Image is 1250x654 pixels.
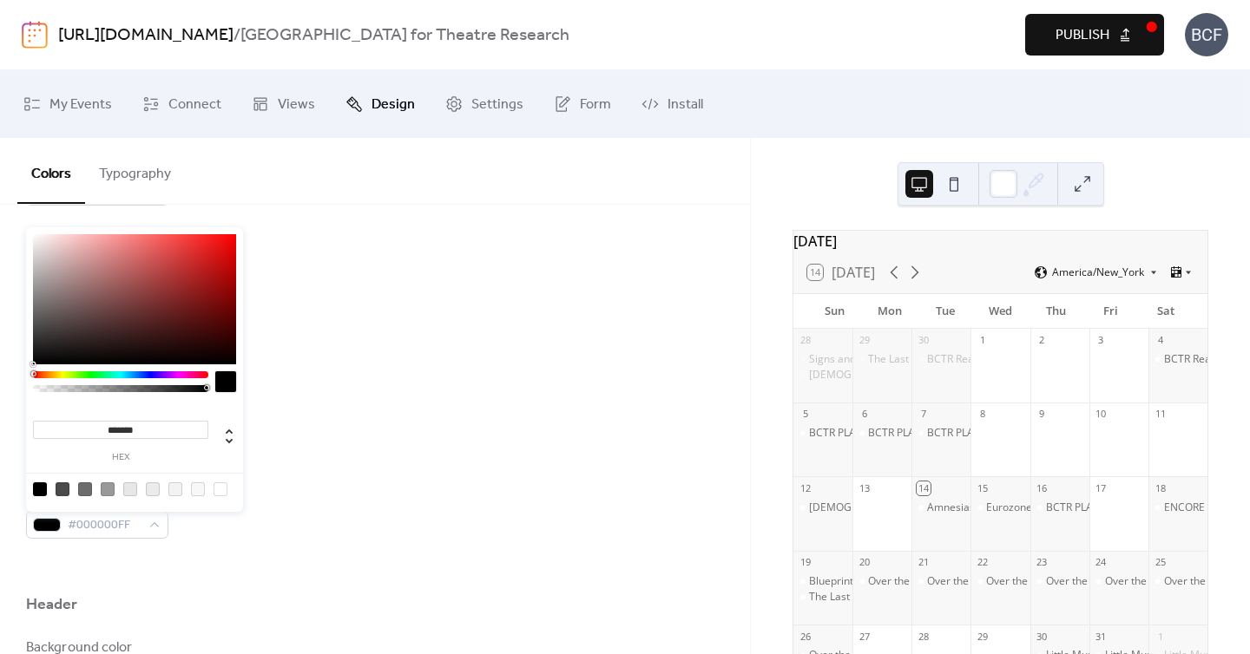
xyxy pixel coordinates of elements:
[1030,574,1089,589] div: Over the Moon [Brooklyn]
[1095,481,1108,494] div: 17
[234,19,240,52] b: /
[278,91,315,119] span: Views
[793,574,852,589] div: Blueprint FIRST DRAFT
[1095,408,1108,421] div: 10
[1052,267,1144,278] span: America/New_York
[917,408,930,421] div: 7
[1138,294,1194,329] div: Sat
[1154,408,1167,421] div: 11
[809,352,1016,367] div: Signs and Wonders [[GEOGRAPHIC_DATA]]
[799,334,812,347] div: 28
[799,630,812,643] div: 26
[858,334,871,347] div: 29
[976,408,989,421] div: 8
[1036,630,1049,643] div: 30
[628,77,716,131] a: Install
[1148,500,1207,515] div: ENCORE SCREENING Amnesiascope: The Unknown (via Bob Dylan)
[1036,481,1049,494] div: 16
[580,91,611,119] span: Form
[129,77,234,131] a: Connect
[1028,294,1083,329] div: Thu
[372,91,415,119] span: Design
[1095,630,1108,643] div: 31
[332,77,428,131] a: Design
[793,368,852,383] div: Epiphanies
[1095,556,1108,569] div: 24
[101,482,115,496] div: rgb(153, 153, 153)
[976,556,989,569] div: 22
[858,630,871,643] div: 27
[1036,334,1049,347] div: 2
[78,482,92,496] div: rgb(108, 108, 108)
[168,91,221,119] span: Connect
[10,77,125,131] a: My Events
[858,408,871,421] div: 6
[1089,574,1148,589] div: Over the Moon [Brooklyn]
[1095,334,1108,347] div: 3
[240,19,569,52] b: [GEOGRAPHIC_DATA] for Theatre Research
[191,482,205,496] div: rgb(248, 248, 248)
[541,77,624,131] a: Form
[1036,556,1049,569] div: 23
[1025,14,1164,56] button: Publish
[868,352,1082,367] div: The Last Days of Downtown SECOND DRAFT
[986,574,1173,589] div: Over the Moon [[GEOGRAPHIC_DATA]]
[809,574,917,589] div: Blueprint FIRST DRAFT
[793,231,1207,252] div: [DATE]
[471,91,523,119] span: Settings
[26,594,78,615] div: Header
[927,500,1177,515] div: Amnesiascope: The Unknown (via [PERSON_NAME])
[917,481,930,494] div: 14
[1148,574,1207,589] div: Over the Moon [Brooklyn]
[970,574,1030,589] div: Over the Moon [Brooklyn]
[911,574,970,589] div: Over the Moon [Brooklyn]
[1185,13,1228,56] div: BCF
[799,556,812,569] div: 19
[852,426,911,441] div: BCTR PLAY READING SERIES: The Pilgrim by Luc d'Arcy
[868,426,1162,441] div: BCTR PLAY READING SERIES: The Pilgrim by [PERSON_NAME]
[970,500,1030,515] div: Eurozone Reading Series #1
[85,138,185,202] button: Typography
[146,482,160,496] div: rgb(235, 235, 235)
[911,352,970,367] div: BCTR Reading Series: Amazing Grace by Veer Arya
[432,77,536,131] a: Settings
[214,482,227,496] div: rgb(255, 255, 255)
[927,574,1114,589] div: Over the Moon [[GEOGRAPHIC_DATA]]
[668,91,703,119] span: Install
[68,515,141,536] span: #000000FF
[22,21,48,49] img: logo
[927,426,1221,441] div: BCTR PLAY READING SERIES: The Pilgrim by [PERSON_NAME]
[863,294,918,329] div: Mon
[807,294,863,329] div: Sun
[1148,352,1207,367] div: BCTR Reading Series: Saving Grace by Jenita Richards
[1046,574,1233,589] div: Over the Moon [[GEOGRAPHIC_DATA]]
[1154,630,1167,643] div: 1
[1056,25,1109,46] span: Publish
[1154,556,1167,569] div: 25
[239,77,328,131] a: Views
[1083,294,1139,329] div: Fri
[1154,481,1167,494] div: 18
[793,590,852,605] div: The Last Days of Downtown THIRD DRAFT
[799,408,812,421] div: 5
[56,482,69,496] div: rgb(74, 74, 74)
[976,630,989,643] div: 29
[852,352,911,367] div: The Last Days of Downtown SECOND DRAFT
[793,352,852,367] div: Signs and Wonders [Brooklyn]
[49,91,112,119] span: My Events
[911,426,970,441] div: BCTR PLAY READING SERIES: The Pilgrim by Luc d'Arcy
[33,482,47,496] div: rgb(0, 0, 0)
[858,556,871,569] div: 20
[918,294,973,329] div: Tue
[917,630,930,643] div: 28
[809,426,1029,441] div: BCTR PLAY READING SERIES: Moving the Eruv
[852,574,911,589] div: Over the Moon [Brooklyn]
[17,138,85,204] button: Colors
[793,500,852,515] div: Epiphanies
[1036,408,1049,421] div: 9
[33,453,208,462] label: hex
[976,334,989,347] div: 1
[793,426,852,441] div: BCTR PLAY READING SERIES: Moving the Eruv
[809,590,1010,605] div: The Last Days of Downtown THIRD DRAFT
[927,352,1206,367] div: BCTR Reading Series: Amazing Grace by [PERSON_NAME]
